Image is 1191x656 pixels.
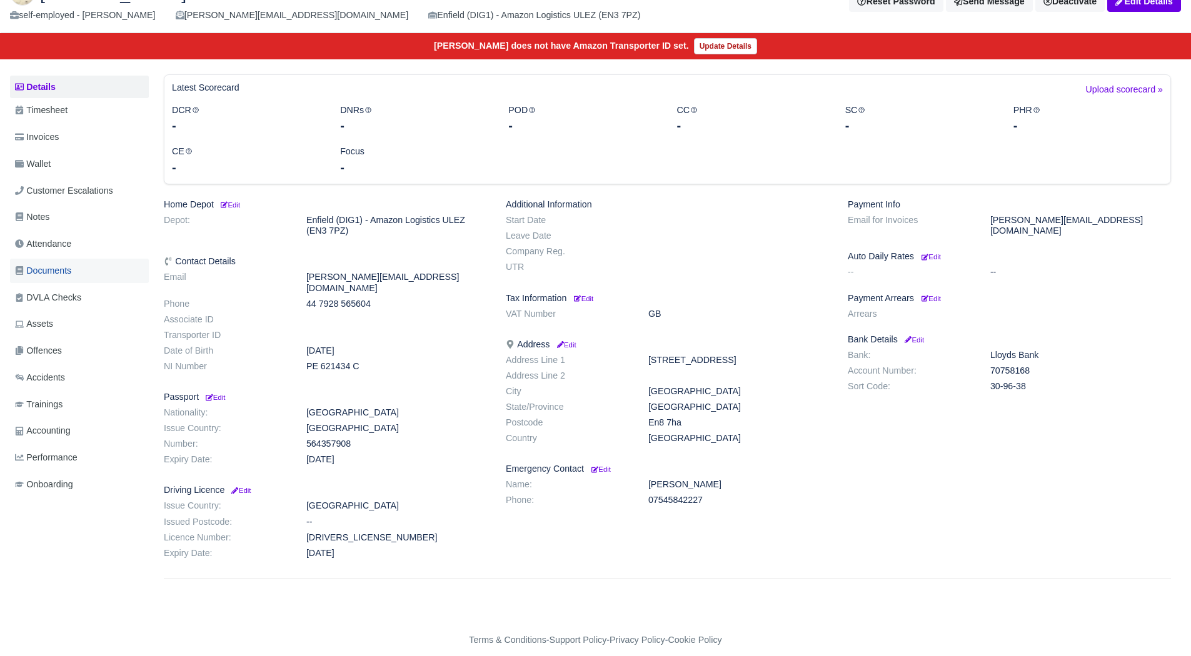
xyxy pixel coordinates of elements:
[496,309,639,319] dt: VAT Number
[163,144,331,176] div: CE
[10,179,149,203] a: Customer Escalations
[154,439,297,449] dt: Number:
[10,312,149,336] a: Assets
[340,117,490,134] div: -
[496,495,639,505] dt: Phone:
[903,336,924,344] small: Edit
[297,439,496,449] dd: 564357908
[15,477,73,492] span: Onboarding
[639,433,838,444] dd: [GEOGRAPHIC_DATA]
[154,215,297,236] dt: Depot:
[15,370,65,385] span: Accidents
[639,386,838,397] dd: [GEOGRAPHIC_DATA]
[15,450,78,465] span: Performance
[610,635,665,645] a: Privacy Policy
[164,199,487,210] h6: Home Depot
[591,465,611,473] small: Edit
[331,144,499,176] div: Focus
[694,38,757,54] a: Update Details
[172,159,321,176] div: -
[981,350,1180,360] dd: Lloyds Bank
[922,295,941,302] small: Edit
[838,215,981,236] dt: Email for Invoices
[838,350,981,360] dt: Bank:
[10,205,149,229] a: Notes
[154,407,297,418] dt: Nationality:
[154,548,297,559] dt: Expiry Date:
[10,8,156,22] div: self-employed - [PERSON_NAME]
[154,314,297,325] dt: Associate ID
[15,130,59,144] span: Invoices
[903,334,924,344] a: Edit
[154,532,297,543] dt: Licence Number:
[838,309,981,319] dt: Arrears
[10,419,149,443] a: Accounting
[239,633,952,647] div: - - -
[922,253,941,261] small: Edit
[639,309,838,319] dd: GB
[919,251,941,261] a: Edit
[176,8,409,22] div: [PERSON_NAME][EMAIL_ADDRESS][DOMAIN_NAME]
[10,392,149,417] a: Trainings
[164,392,487,402] h6: Passport
[574,295,593,302] small: Edit
[496,402,639,412] dt: State/Province
[639,355,838,365] dd: [STREET_ADDRESS]
[219,199,240,209] a: Edit
[10,472,149,497] a: Onboarding
[496,215,639,226] dt: Start Date
[496,355,639,365] dt: Address Line 1
[555,341,576,349] small: Edit
[981,381,1180,392] dd: 30-96-38
[981,365,1180,376] dd: 70758168
[848,251,1171,262] h6: Auto Daily Rates
[838,267,981,277] dt: --
[297,299,496,309] dd: 44 7928 565604
[508,117,658,134] div: -
[676,117,826,134] div: -
[15,424,71,438] span: Accounting
[639,479,838,490] dd: [PERSON_NAME]
[15,184,113,198] span: Customer Escalations
[848,199,1171,210] h6: Payment Info
[15,291,81,305] span: DVLA Checks
[15,264,71,278] span: Documents
[15,344,62,358] span: Offences
[668,635,721,645] a: Cookie Policy
[163,103,331,135] div: DCR
[10,152,149,176] a: Wallet
[15,157,51,171] span: Wallet
[297,532,496,543] dd: [DRIVERS_LICENSE_NUMBER]
[154,454,297,465] dt: Expiry Date:
[297,272,496,293] dd: [PERSON_NAME][EMAIL_ADDRESS][DOMAIN_NAME]
[10,232,149,256] a: Attendance
[1013,117,1163,134] div: -
[229,485,251,495] a: Edit
[331,103,499,135] div: DNRs
[10,365,149,390] a: Accidents
[981,267,1180,277] dd: --
[499,103,667,135] div: POD
[10,98,149,122] a: Timesheet
[154,423,297,434] dt: Issue Country:
[838,381,981,392] dt: Sort Code:
[10,76,149,99] a: Details
[10,125,149,149] a: Invoices
[496,262,639,272] dt: UTR
[496,479,639,490] dt: Name:
[297,407,496,418] dd: [GEOGRAPHIC_DATA]
[340,159,490,176] div: -
[10,259,149,283] a: Documents
[848,293,1171,304] h6: Payment Arrears
[154,345,297,356] dt: Date of Birth
[297,423,496,434] dd: [GEOGRAPHIC_DATA]
[154,330,297,340] dt: Transporter ID
[555,339,576,349] a: Edit
[919,293,941,303] a: Edit
[204,392,225,402] a: Edit
[506,464,829,474] h6: Emergency Contact
[297,215,496,236] dd: Enfield (DIG1) - Amazon Logistics ULEZ (EN3 7PZ)
[15,397,63,412] span: Trainings
[639,402,838,412] dd: [GEOGRAPHIC_DATA]
[496,417,639,428] dt: Postcode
